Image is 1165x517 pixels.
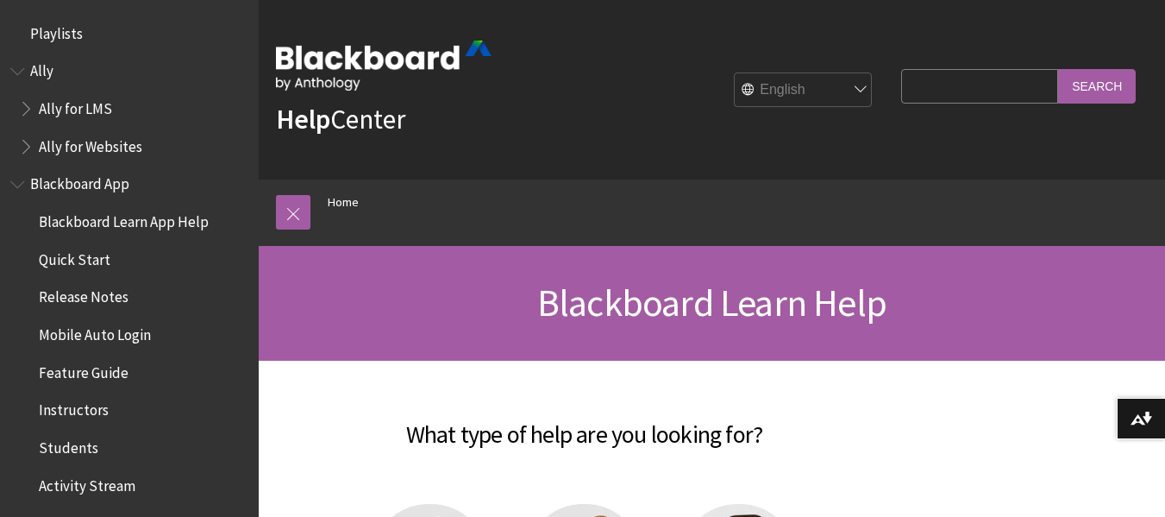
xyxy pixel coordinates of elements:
[10,19,248,48] nav: Book outline for Playlists
[39,358,128,381] span: Feature Guide
[39,207,209,230] span: Blackboard Learn App Help
[276,102,330,136] strong: Help
[39,245,110,268] span: Quick Start
[39,320,151,344] span: Mobile Auto Login
[328,192,359,213] a: Home
[30,57,53,80] span: Ally
[276,102,405,136] a: HelpCenter
[39,283,128,306] span: Release Notes
[276,395,893,452] h2: What type of help are you looking for?
[537,279,886,326] span: Blackboard Learn Help
[735,73,873,108] select: Site Language Selector
[39,433,98,457] span: Students
[39,471,135,495] span: Activity Stream
[39,396,109,419] span: Instructors
[1058,69,1136,103] input: Search
[30,170,129,193] span: Blackboard App
[39,94,112,117] span: Ally for LMS
[10,57,248,161] nav: Book outline for Anthology Ally Help
[30,19,83,42] span: Playlists
[39,132,142,155] span: Ally for Websites
[276,41,492,91] img: Blackboard by Anthology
